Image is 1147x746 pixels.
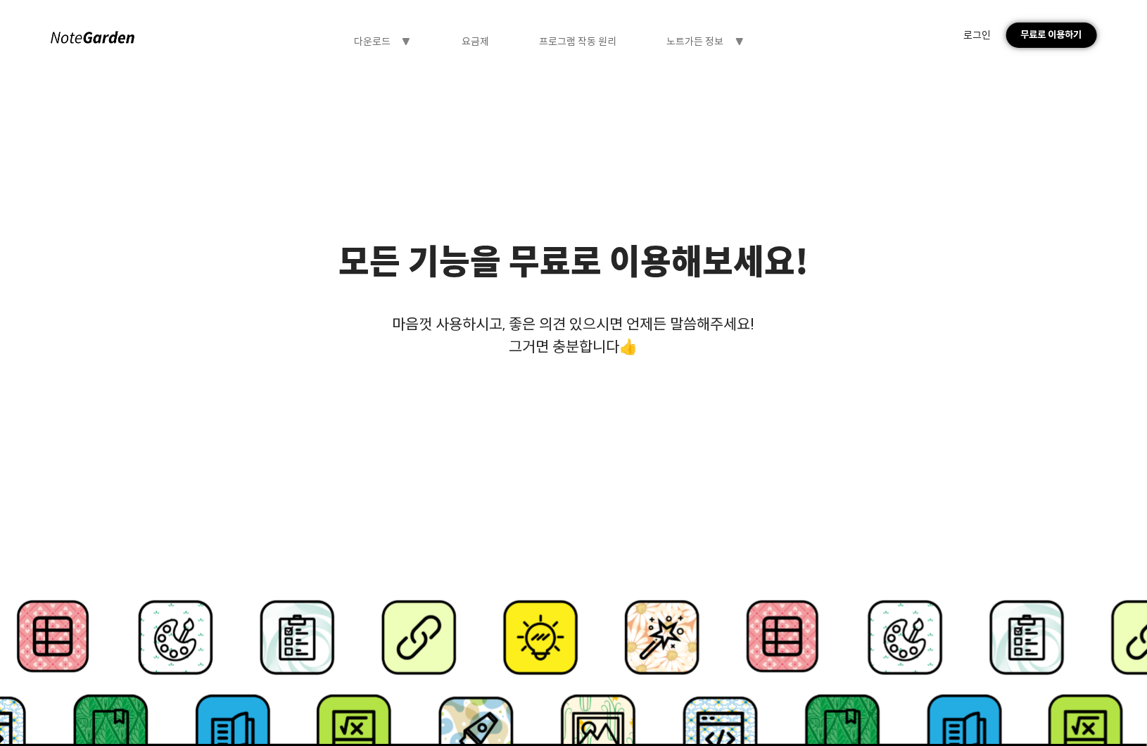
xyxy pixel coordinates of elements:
[462,35,489,48] div: 요금제
[667,35,724,48] div: 노트가든 정보
[75,315,1072,334] div: 마음껏 사용하시고, 좋은 의견 있으시면 언제든 말씀해주세요!
[964,29,991,42] div: 로그인
[539,35,616,48] div: 프로그램 작동 원리
[1006,23,1097,48] div: 무료로 이용하기
[75,334,1072,361] div: 그거면 충분합니다👍
[338,239,809,282] div: 모든 기능을 무료로 이용해보세요!
[354,35,391,48] div: 다운로드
